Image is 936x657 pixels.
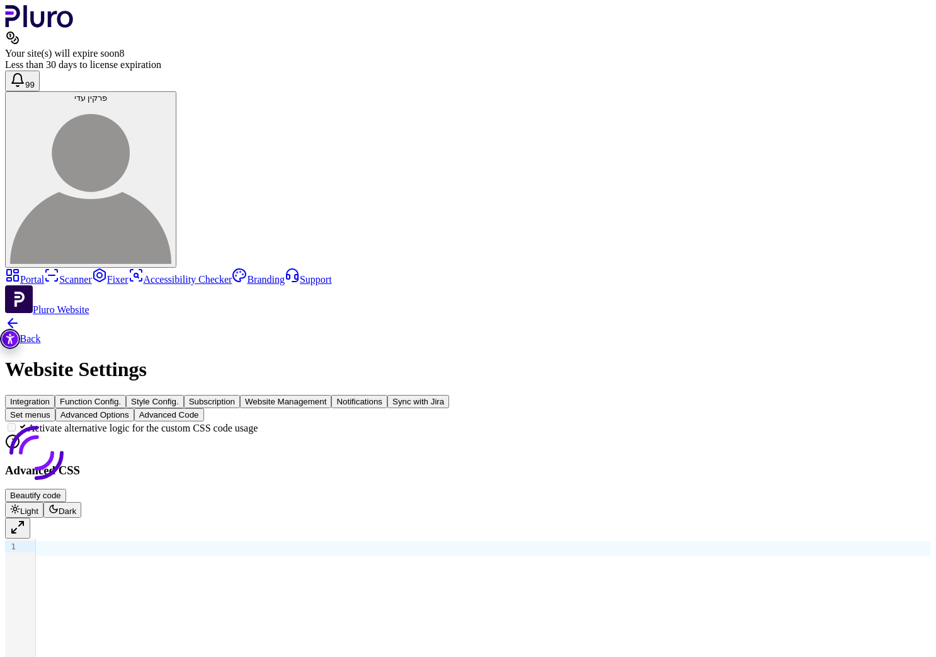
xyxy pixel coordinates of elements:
label: Activate alternative logic for the custom CSS code usage [5,423,258,433]
button: Advanced Options [55,408,134,421]
a: Open Pluro Website [5,304,89,315]
span: Advanced Code [139,410,199,420]
img: פרקין עדי [10,103,171,264]
span: Integration [10,397,50,406]
span: Notifications [336,397,382,406]
button: Notifications [331,395,387,408]
div: Your site(s) will expire soon [5,48,931,59]
span: Function Config. [60,397,121,406]
a: Branding [232,274,285,285]
span: Set menus [10,410,50,420]
div: 1 [5,541,18,552]
button: Open notifications, you have 392 new notifications [5,71,40,91]
h1: Website Settings [5,358,931,381]
aside: Sidebar menu [5,268,931,316]
a: Accessibility Checker [128,274,232,285]
span: Subscription [189,397,235,406]
a: Portal [5,274,44,285]
span: Advanced Options [60,410,129,420]
span: Website Management [245,397,326,406]
span: Style Config. [131,397,179,406]
button: Light [5,502,43,518]
a: Logo [5,19,74,30]
button: Website Management [240,395,331,408]
h3: Advanced CSS [5,464,931,477]
span: Sync with Jira [392,397,444,406]
span: פרקין עדי [74,93,108,103]
button: Set menus [5,408,55,421]
a: Scanner [44,274,92,285]
button: Sync with Jira [387,395,449,408]
a: Support [285,274,332,285]
button: Dark [43,502,81,518]
button: פרקין עדיפרקין עדי [5,91,176,268]
button: Style Config. [126,395,184,408]
a: Back to previous screen [5,316,931,344]
a: Fixer [92,274,128,285]
span: 8 [119,48,124,59]
button: Function Config. [55,395,126,408]
button: Subscription [184,395,240,408]
button: Advanced Code [134,408,204,421]
button: Beautify code [5,489,66,502]
div: Less than 30 days to license expiration [5,59,931,71]
span: 99 [25,80,35,89]
button: Integration [5,395,55,408]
